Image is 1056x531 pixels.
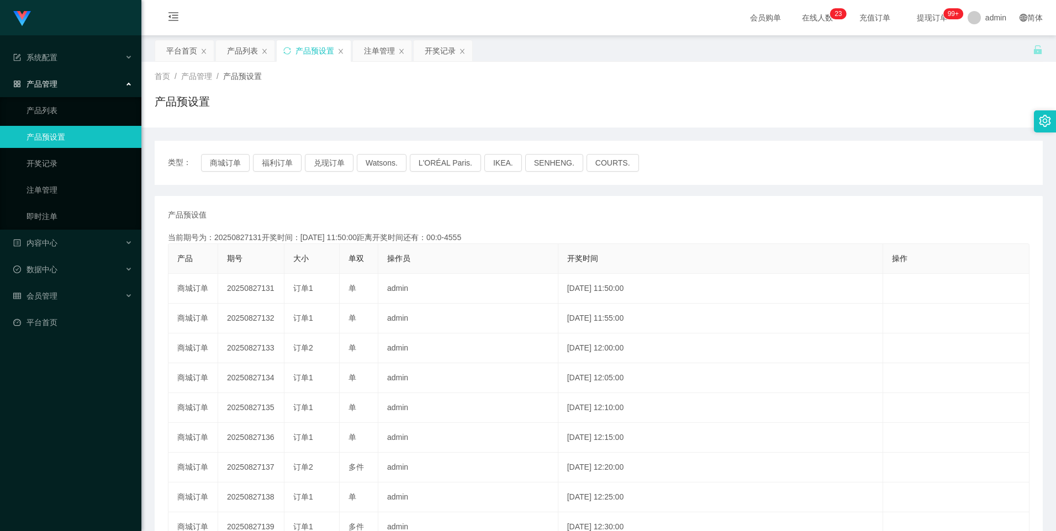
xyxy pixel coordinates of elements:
[13,291,57,300] span: 会员管理
[13,80,21,88] i: 图标: appstore-o
[218,304,284,333] td: 20250827132
[830,8,846,19] sup: 23
[838,8,842,19] p: 3
[378,453,558,482] td: admin
[378,274,558,304] td: admin
[27,152,133,174] a: 开奖记录
[349,284,356,293] span: 单
[854,14,896,22] span: 充值订单
[293,463,313,471] span: 订单2
[168,363,218,393] td: 商城订单
[1033,45,1043,55] i: 图标: unlock
[349,254,364,263] span: 单双
[13,54,21,61] i: 图标: form
[175,72,177,81] span: /
[227,40,258,61] div: 产品列表
[293,254,309,263] span: 大小
[835,8,838,19] p: 2
[558,453,883,482] td: [DATE] 12:20:00
[293,403,313,412] span: 订单1
[349,343,356,352] span: 单
[218,393,284,423] td: 20250827135
[349,522,364,531] span: 多件
[168,304,218,333] td: 商城订单
[567,254,598,263] span: 开奖时间
[398,48,405,55] i: 图标: close
[943,8,963,19] sup: 978
[587,154,639,172] button: COURTS.
[218,274,284,304] td: 20250827131
[13,238,57,247] span: 内容中心
[181,72,212,81] span: 产品管理
[484,154,522,172] button: IKEA.
[218,482,284,512] td: 20250827138
[349,314,356,322] span: 单
[305,154,353,172] button: 兑现订单
[558,274,883,304] td: [DATE] 11:50:00
[387,254,410,263] span: 操作员
[293,522,313,531] span: 订单1
[357,154,406,172] button: Watsons.
[168,482,218,512] td: 商城订单
[217,72,219,81] span: /
[201,154,250,172] button: 商城订单
[1020,14,1027,22] i: 图标: global
[227,254,242,263] span: 期号
[525,154,583,172] button: SENHENG.
[177,254,193,263] span: 产品
[459,48,466,55] i: 图标: close
[558,482,883,512] td: [DATE] 12:25:00
[283,47,291,55] i: 图标: sync
[349,403,356,412] span: 单
[378,333,558,363] td: admin
[13,265,21,273] i: 图标: check-circle-o
[378,363,558,393] td: admin
[337,48,344,55] i: 图标: close
[558,423,883,453] td: [DATE] 12:15:00
[27,126,133,148] a: 产品预设置
[349,373,356,382] span: 单
[168,423,218,453] td: 商城订单
[13,311,133,333] a: 图标: dashboard平台首页
[911,14,953,22] span: 提现订单
[558,393,883,423] td: [DATE] 12:10:00
[168,209,207,221] span: 产品预设值
[13,265,57,274] span: 数据中心
[1039,115,1051,127] i: 图标: setting
[796,14,838,22] span: 在线人数
[295,40,334,61] div: 产品预设置
[558,333,883,363] td: [DATE] 12:00:00
[13,79,57,88] span: 产品管理
[13,53,57,62] span: 系统配置
[293,284,313,293] span: 订单1
[168,453,218,482] td: 商城订单
[218,363,284,393] td: 20250827134
[168,393,218,423] td: 商城订单
[13,292,21,300] i: 图标: table
[349,433,356,442] span: 单
[558,304,883,333] td: [DATE] 11:55:00
[218,453,284,482] td: 20250827137
[349,492,356,501] span: 单
[892,254,907,263] span: 操作
[293,373,313,382] span: 订单1
[378,304,558,333] td: admin
[166,40,197,61] div: 平台首页
[200,48,207,55] i: 图标: close
[349,463,364,471] span: 多件
[253,154,302,172] button: 福利订单
[364,40,395,61] div: 注单管理
[223,72,262,81] span: 产品预设置
[410,154,481,172] button: L'ORÉAL Paris.
[558,363,883,393] td: [DATE] 12:05:00
[27,99,133,121] a: 产品列表
[261,48,268,55] i: 图标: close
[378,482,558,512] td: admin
[293,314,313,322] span: 订单1
[155,1,192,36] i: 图标: menu-fold
[293,492,313,501] span: 订单1
[293,433,313,442] span: 订单1
[27,179,133,201] a: 注单管理
[168,232,1029,243] div: 当前期号为：20250827131开奖时间：[DATE] 11:50:00距离开奖时间还有：00:0-4555
[218,423,284,453] td: 20250827136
